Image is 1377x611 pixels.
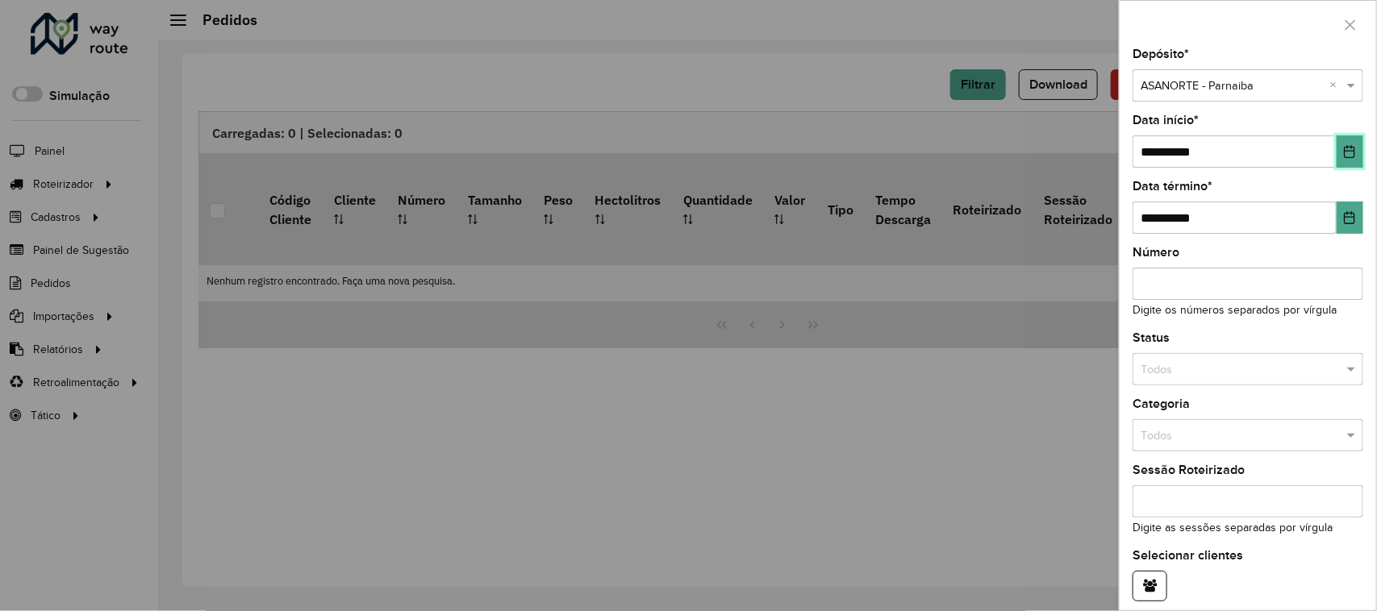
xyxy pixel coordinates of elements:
label: Status [1133,328,1170,347]
label: Data início [1133,110,1199,130]
label: Categoria [1133,394,1190,414]
small: Digite as sessões separadas por vírgula [1133,522,1333,534]
span: Clear all [1329,77,1343,95]
label: Depósito [1133,44,1189,64]
label: Número [1133,243,1179,262]
small: Digite os números separados por vírgula [1133,304,1337,316]
label: Data término [1133,177,1212,196]
label: Sessão Roteirizado [1133,460,1245,480]
button: Choose Date [1337,202,1363,234]
button: Choose Date [1337,135,1363,168]
label: Selecionar clientes [1133,546,1243,565]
